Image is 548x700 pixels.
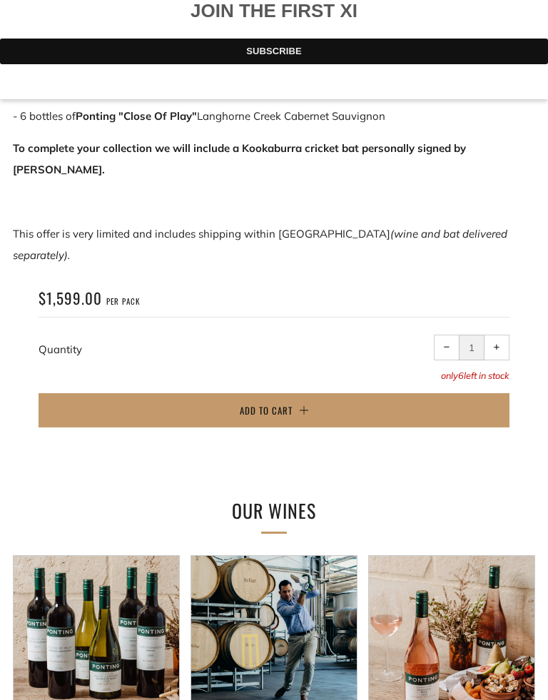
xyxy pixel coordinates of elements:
[16,248,532,265] label: First Name
[13,223,535,266] p: This offer is very limited and includes shipping within [GEOGRAPHIC_DATA]
[13,141,466,176] strong: To complete your collection we will include a Kookaburra cricket bat personally signed by [PERSON...
[210,166,338,182] strong: JOIN THE FIRST XI
[39,343,82,356] label: Quantity
[158,194,236,205] strong: PONTING WINES
[459,335,484,360] input: quantity
[13,106,535,127] p: - 6 bottles of Langhorne Creek Cabernet Sauvignon
[333,194,439,205] strong: $25 off your first order.
[39,496,509,526] h2: Our Wines
[16,193,532,206] p: Join [PERSON_NAME]'s team at and as a welcome, get
[431,221,512,232] strong: PONTING WINES.
[13,227,507,262] em: (wine and bat delivered separately).
[458,370,464,381] span: 6
[16,206,532,220] p: Hear [PERSON_NAME]'s commentary on the world of cricket, sport and wine.
[16,367,532,385] label: Email
[240,403,293,417] span: Add to Cart
[444,344,450,350] span: −
[16,427,532,453] input: Subscribe
[494,344,500,350] span: +
[16,470,522,498] span: We will send you a confirmation email to subscribe. I agree to sign up to the Ponting Wines newsl...
[39,371,509,380] p: only left in stock
[39,287,102,309] span: $1,599.00
[76,109,197,123] strong: Ponting "Close Of Play"
[39,393,509,427] button: Add to Cart
[16,220,532,233] p: Be the first to get notified of exclusive offers, private online events and limited release wines...
[106,296,140,307] span: per pack
[16,308,532,325] label: Last Name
